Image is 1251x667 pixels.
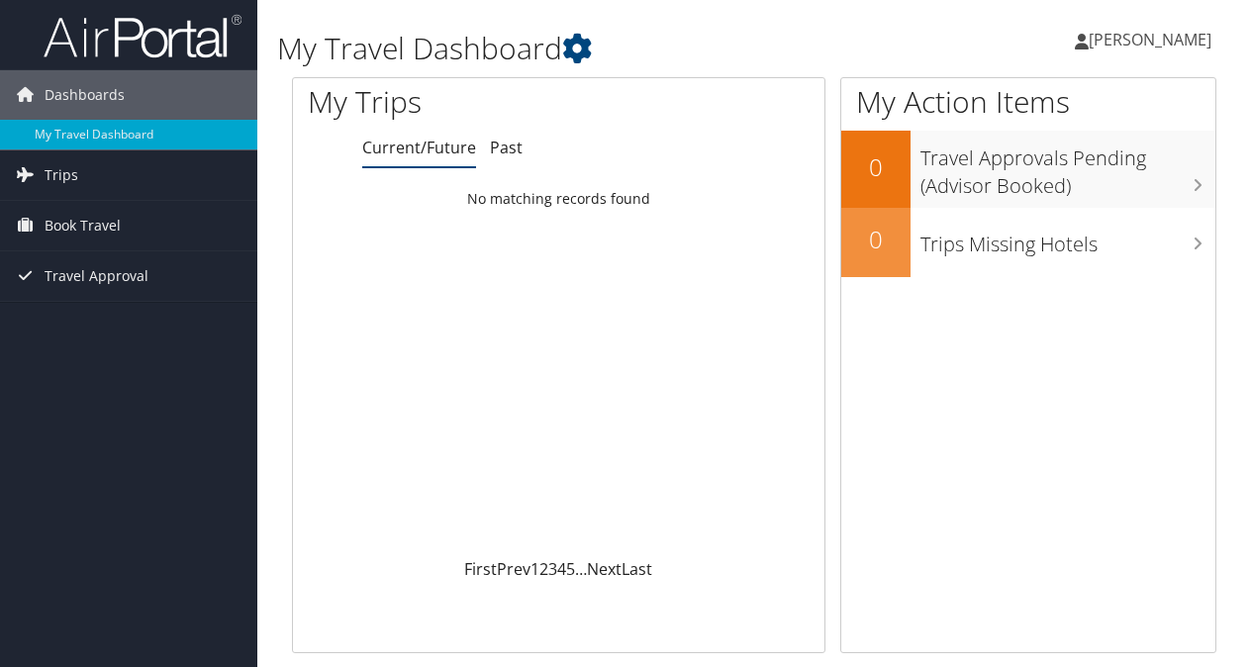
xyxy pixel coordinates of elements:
[587,558,622,580] a: Next
[277,28,914,69] h1: My Travel Dashboard
[548,558,557,580] a: 3
[44,13,241,59] img: airportal-logo.png
[45,150,78,200] span: Trips
[308,81,588,123] h1: My Trips
[920,135,1215,200] h3: Travel Approvals Pending (Advisor Booked)
[45,70,125,120] span: Dashboards
[293,181,824,217] td: No matching records found
[530,558,539,580] a: 1
[575,558,587,580] span: …
[841,81,1215,123] h1: My Action Items
[490,137,523,158] a: Past
[841,223,911,256] h2: 0
[45,251,148,301] span: Travel Approval
[362,137,476,158] a: Current/Future
[45,201,121,250] span: Book Travel
[497,558,530,580] a: Prev
[464,558,497,580] a: First
[566,558,575,580] a: 5
[841,131,1215,207] a: 0Travel Approvals Pending (Advisor Booked)
[622,558,652,580] a: Last
[1089,29,1211,50] span: [PERSON_NAME]
[841,150,911,184] h2: 0
[557,558,566,580] a: 4
[539,558,548,580] a: 2
[841,208,1215,277] a: 0Trips Missing Hotels
[1075,10,1231,69] a: [PERSON_NAME]
[920,221,1215,258] h3: Trips Missing Hotels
